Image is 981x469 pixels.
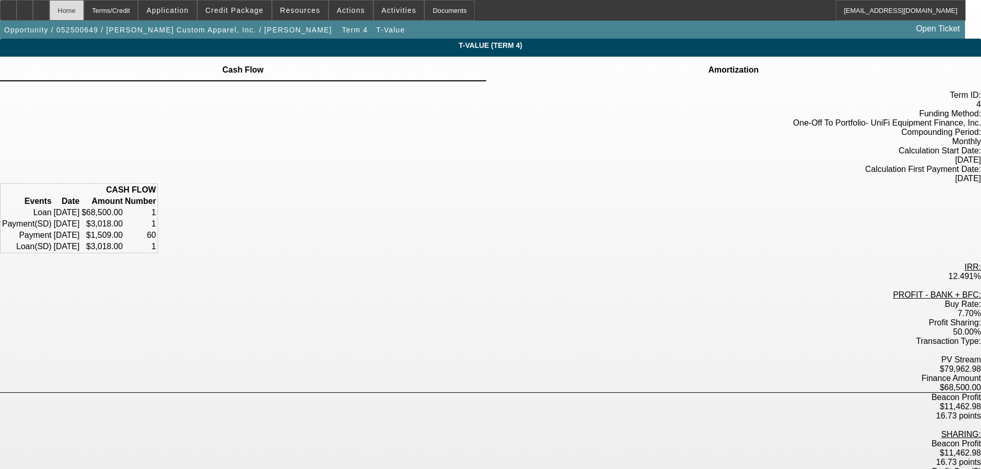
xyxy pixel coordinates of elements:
button: Application [139,1,196,20]
span: Resources [280,6,320,14]
td: 1 [124,241,156,252]
td: $1,509.00 [81,230,123,240]
td: Loan [2,207,52,218]
th: Amount [81,196,123,206]
td: Amortization [708,65,759,75]
span: Opportunity / 052500649 / [PERSON_NAME] Custom Apparel, Inc. / [PERSON_NAME] [4,26,332,34]
span: Credit Package [205,6,264,14]
span: (SD) [35,242,51,251]
td: [DATE] [53,207,80,218]
td: [DATE] [53,230,80,240]
th: CASH FLOW [2,185,157,195]
td: [DATE] [53,241,80,252]
span: T-Value (Term 4) [8,41,973,49]
td: [DATE] [53,219,80,229]
label: $68,500.00 [940,383,981,392]
td: $3,018.00 [81,219,123,229]
span: T-Value [376,26,405,34]
th: Date [53,196,80,206]
span: Application [146,6,188,14]
span: Actions [337,6,365,14]
button: Actions [329,1,373,20]
td: 1 [124,219,156,229]
span: (SD) [35,219,51,228]
span: Term 4 [342,26,368,34]
button: Resources [272,1,328,20]
td: 1 [124,207,156,218]
button: Term 4 [338,21,371,39]
td: Payment [2,219,52,229]
td: Payment [2,230,52,240]
td: $68,500.00 [81,207,123,218]
a: Open Ticket [912,20,964,38]
span: - UniFi Equipment Finance, Inc. [866,118,981,127]
button: Credit Package [198,1,271,20]
th: Number [124,196,156,206]
th: Events [2,196,52,206]
button: Activities [374,1,424,20]
button: T-Value [373,21,407,39]
td: 60 [124,230,156,240]
td: Cash Flow [222,65,264,75]
td: Loan [2,241,52,252]
td: $3,018.00 [81,241,123,252]
span: Activities [382,6,417,14]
